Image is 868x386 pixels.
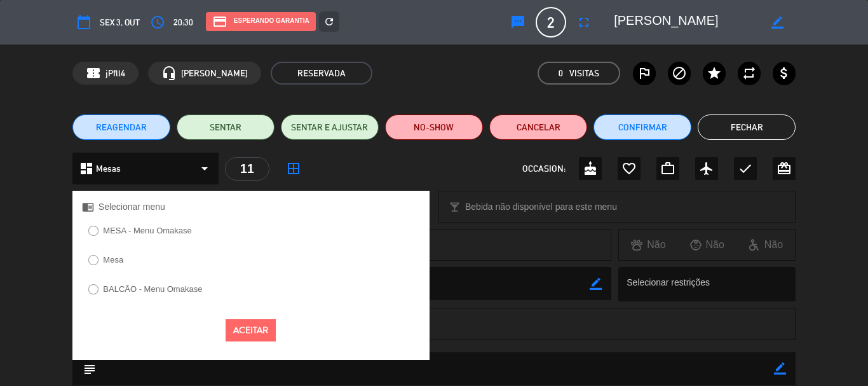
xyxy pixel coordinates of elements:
[286,161,301,176] i: border_all
[86,65,101,81] span: confirmation_number
[226,319,276,341] button: Aceitar
[559,66,563,81] span: 0
[621,161,637,176] i: favorite_border
[522,162,566,176] span: OCCASION:
[177,114,275,140] button: SENTAR
[576,15,592,30] i: fullscreen
[536,7,566,38] span: 2
[323,16,335,27] i: refresh
[449,201,461,213] i: local_bar
[105,66,125,81] span: jPfll4
[206,12,316,31] div: Esperando garantia
[96,121,147,134] span: REAGENDAR
[103,256,123,264] label: Mesa
[385,114,483,140] button: NO-SHOW
[672,65,687,81] i: block
[678,237,736,253] div: Não
[161,65,177,81] i: headset_mic
[173,15,193,30] span: 20:30
[465,200,617,214] span: Bebida não disponível para este menu
[103,226,191,235] label: MESA - Menu Omakase
[771,17,783,29] i: border_color
[281,114,379,140] button: SENTAR E AJUSTAR
[510,15,526,30] i: sms
[225,157,269,181] div: 11
[569,66,599,81] em: Visitas
[96,162,121,176] span: Mesas
[707,65,722,81] i: star
[660,161,675,176] i: work_outline
[100,15,140,30] span: Sex 3, out
[699,161,714,176] i: airplanemode_active
[489,114,587,140] button: Cancelar
[698,114,796,140] button: Fechar
[774,362,786,375] i: border_color
[637,65,652,81] i: outlined_flag
[212,14,227,29] i: credit_card
[590,278,602,290] i: border_color
[103,285,202,293] label: BALCÃO - Menu Omakase
[79,161,94,176] i: dashboard
[150,15,165,30] i: access_time
[82,201,94,213] i: chrome_reader_mode
[181,66,248,81] span: [PERSON_NAME]
[271,62,372,85] span: RESERVADA
[742,65,757,81] i: repeat
[76,15,92,30] i: calendar_today
[776,161,792,176] i: card_giftcard
[82,362,96,376] i: subject
[738,161,753,176] i: check
[583,161,598,176] i: cake
[776,65,792,81] i: attach_money
[593,114,691,140] button: Confirmar
[197,161,212,176] i: arrow_drop_down
[619,237,677,253] div: Não
[736,237,795,253] div: Não
[98,200,165,214] span: Selecionar menu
